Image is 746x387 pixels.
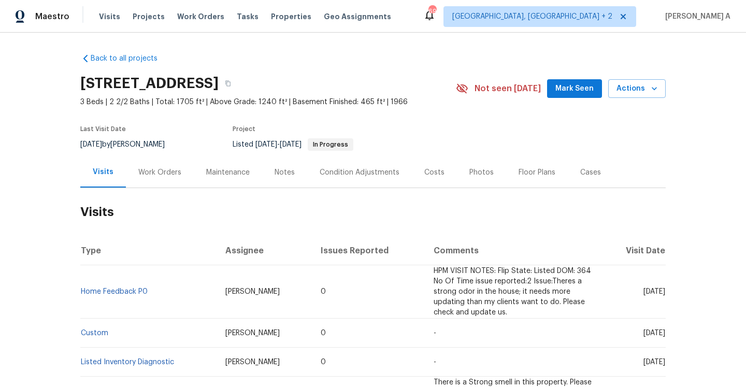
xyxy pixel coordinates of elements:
span: Tasks [237,13,259,20]
span: [PERSON_NAME] [225,359,280,366]
span: Properties [271,11,311,22]
span: Project [233,126,255,132]
button: Actions [608,79,666,98]
span: [DATE] [280,141,302,148]
span: Mark Seen [555,82,594,95]
span: Work Orders [177,11,224,22]
span: In Progress [309,141,352,148]
span: 0 [321,288,326,295]
div: Condition Adjustments [320,167,399,178]
div: Notes [275,167,295,178]
button: Mark Seen [547,79,602,98]
a: Home Feedback P0 [81,288,148,295]
span: [DATE] [255,141,277,148]
span: 3 Beds | 2 2/2 Baths | Total: 1705 ft² | Above Grade: 1240 ft² | Basement Finished: 465 ft² | 1966 [80,97,456,107]
h2: Visits [80,188,666,236]
span: 0 [321,359,326,366]
th: Issues Reported [312,236,426,265]
span: Actions [616,82,657,95]
span: [GEOGRAPHIC_DATA], [GEOGRAPHIC_DATA] + 2 [452,11,612,22]
span: Maestro [35,11,69,22]
div: Maintenance [206,167,250,178]
a: Custom [81,329,108,337]
span: [PERSON_NAME] [225,329,280,337]
div: 69 [428,6,436,17]
span: Geo Assignments [324,11,391,22]
span: HPM VISIT NOTES: Flip State: Listed DOM: 364 No Of Time issue reported:2 Issue:Theres a strong od... [434,267,591,316]
a: Listed Inventory Diagnostic [81,359,174,366]
span: Not seen [DATE] [475,83,541,94]
span: [DATE] [643,359,665,366]
div: Cases [580,167,601,178]
span: Visits [99,11,120,22]
h2: [STREET_ADDRESS] [80,78,219,89]
span: Last Visit Date [80,126,126,132]
div: Photos [469,167,494,178]
div: Visits [93,167,113,177]
span: 0 [321,329,326,337]
span: Listed [233,141,353,148]
span: Projects [133,11,165,22]
th: Comments [425,236,601,265]
div: Costs [424,167,444,178]
th: Type [80,236,217,265]
span: [DATE] [80,141,102,148]
a: Back to all projects [80,53,180,64]
span: - [434,359,436,366]
span: - [434,329,436,337]
button: Copy Address [219,74,237,93]
span: [DATE] [643,329,665,337]
div: by [PERSON_NAME] [80,138,177,151]
div: Work Orders [138,167,181,178]
th: Visit Date [601,236,666,265]
th: Assignee [217,236,312,265]
div: Floor Plans [519,167,555,178]
span: [PERSON_NAME] [225,288,280,295]
span: [DATE] [643,288,665,295]
span: [PERSON_NAME] A [661,11,730,22]
span: - [255,141,302,148]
